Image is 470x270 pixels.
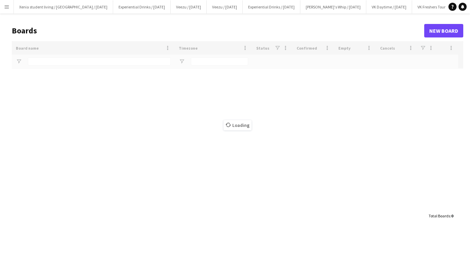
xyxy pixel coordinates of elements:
button: Experiential Drinks / [DATE] [243,0,300,13]
button: VK Daytime / [DATE] [366,0,412,13]
button: VK Freshers Tour / [DATE] [412,0,466,13]
button: Experiential Drinks / [DATE] [113,0,171,13]
button: Veezu / [DATE] [171,0,207,13]
span: 0 [451,213,453,218]
a: New Board [424,24,463,37]
span: Total Boards [429,213,450,218]
div: : [429,209,453,222]
button: [PERSON_NAME]'s Whip / [DATE] [300,0,366,13]
span: Loading [224,120,251,130]
button: Veezu / [DATE] [207,0,243,13]
h1: Boards [12,26,424,36]
button: Xenia student living / [GEOGRAPHIC_DATA] / [DATE] [14,0,113,13]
